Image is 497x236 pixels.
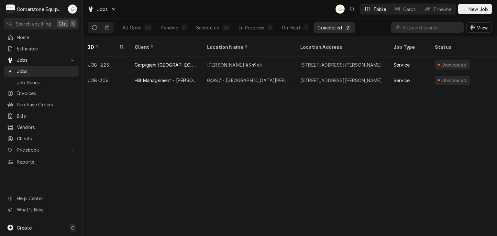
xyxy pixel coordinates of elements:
a: Jobs [4,66,79,77]
div: AB [68,5,77,14]
span: Ctrl [59,20,67,27]
span: Search anything [16,20,51,27]
span: Jobs [17,57,66,63]
span: Invoices [17,90,75,97]
div: Service [393,61,410,68]
span: Pricebook [17,146,66,153]
span: Clients [17,135,75,142]
div: Cards [403,6,416,13]
a: Go to Jobs [4,55,79,65]
span: Bills [17,113,75,119]
span: Jobs [97,6,108,13]
span: View [476,24,489,31]
span: Create [17,225,32,231]
a: Go to Help Center [4,193,79,204]
div: On Hold [282,24,300,31]
div: Location Name [207,44,289,50]
span: Job Series [17,79,75,86]
button: Open search [347,4,358,14]
div: 2 [346,24,350,31]
div: [PERSON_NAME] #34964 [207,61,262,68]
div: 1 [268,24,272,31]
span: What's New [17,206,75,213]
span: K [72,20,74,27]
div: Timeline [433,6,451,13]
div: JOB-223 [83,57,129,72]
a: Go to What's New [4,204,79,215]
span: Reports [17,158,75,165]
span: Vendors [17,124,75,131]
div: 7 [304,24,308,31]
div: Location Address [300,44,382,50]
div: Job Type [393,44,425,50]
a: Vendors [4,122,79,133]
div: 0 [182,24,186,31]
div: In Progress [239,24,265,31]
div: Table [373,6,386,13]
a: Go to Pricebook [4,145,79,155]
div: [STREET_ADDRESS][PERSON_NAME] [300,77,382,84]
div: Service [393,77,410,84]
div: Carpigiani [GEOGRAPHIC_DATA] [135,61,197,68]
span: Jobs [17,68,75,75]
span: C [71,224,74,231]
div: [STREET_ADDRESS][PERSON_NAME] [300,61,382,68]
div: JOB-306 [83,72,129,88]
div: 24 [223,24,229,31]
input: Keyword search [403,22,460,33]
a: Bills [4,111,79,121]
span: New Job [467,6,489,13]
div: Uninvoiced [441,77,467,84]
span: Help Center [17,195,75,202]
a: Job Series [4,77,79,88]
div: AB [336,5,345,14]
a: Estimates [4,43,79,54]
div: All Open [122,24,141,31]
span: Estimates [17,45,75,52]
a: Invoices [4,88,79,99]
div: Cornerstone Equipment Repair, LLC [17,6,64,13]
div: 04987 - [GEOGRAPHIC_DATA][PERSON_NAME] [207,77,290,84]
a: Reports [4,156,79,167]
div: Pending [161,24,179,31]
div: Client [135,44,195,50]
a: Purchase Orders [4,99,79,110]
div: Cornerstone Equipment Repair, LLC's Avatar [6,5,15,14]
button: New Job [458,4,492,14]
span: Home [17,34,75,41]
div: Completed [317,24,342,31]
div: Andrew Buigues's Avatar [68,5,77,14]
div: Hill Management - [PERSON_NAME] [135,77,197,84]
div: Andrew Buigues's Avatar [336,5,345,14]
span: Purchase Orders [17,101,75,108]
button: Search anythingCtrlK [4,18,79,29]
a: Clients [4,133,79,144]
a: Home [4,32,79,43]
button: View [466,22,492,33]
div: ID [88,44,118,50]
div: Uninvoiced [441,61,467,68]
div: 34 [145,24,151,31]
a: Go to Jobs [85,4,119,15]
div: C [6,5,15,14]
div: Scheduled [196,24,219,31]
